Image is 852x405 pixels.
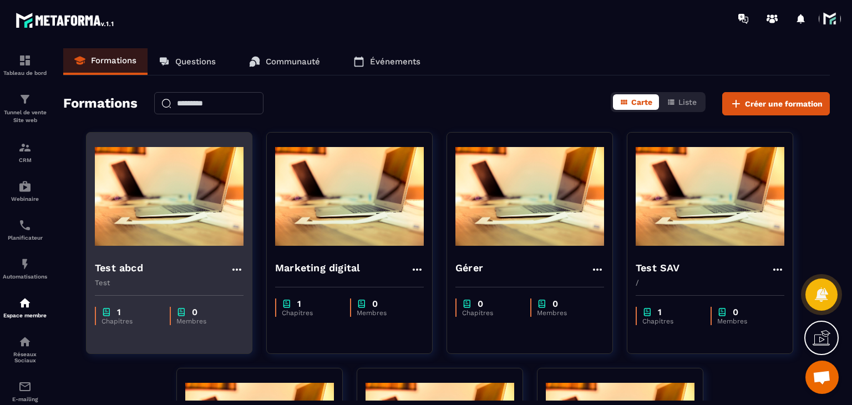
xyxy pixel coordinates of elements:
button: Créer une formation [722,92,830,115]
p: Planificateur [3,235,47,241]
p: Chapitres [642,317,699,325]
a: automationsautomationsWebinaire [3,171,47,210]
img: scheduler [18,219,32,232]
img: formation-background [455,141,604,252]
h2: Formations [63,92,138,115]
img: chapter [642,307,652,317]
img: formation [18,54,32,67]
p: 1 [297,298,301,309]
p: Membres [717,317,773,325]
img: formation [18,93,32,106]
a: Communauté [238,48,331,75]
img: chapter [176,307,186,317]
p: Réseaux Sociaux [3,351,47,363]
a: social-networksocial-networkRéseaux Sociaux [3,327,47,372]
img: logo [16,10,115,30]
p: Chapitres [102,317,159,325]
p: 0 [552,298,558,309]
span: Liste [678,98,697,107]
img: formation-background [95,141,244,252]
div: Ouvrir le chat [805,361,839,394]
img: email [18,380,32,393]
img: social-network [18,335,32,348]
a: automationsautomationsEspace membre [3,288,47,327]
a: formation-backgroundMarketing digitalchapter1Chapitreschapter0Membres [266,132,447,368]
img: formation [18,141,32,154]
a: formationformationCRM [3,133,47,171]
a: Questions [148,48,227,75]
p: Communauté [266,57,320,67]
p: Membres [357,309,413,317]
p: Tunnel de vente Site web [3,109,47,124]
img: formation-background [275,141,424,252]
p: 1 [658,307,662,317]
img: automations [18,257,32,271]
img: chapter [102,307,111,317]
p: Espace membre [3,312,47,318]
p: 0 [478,298,483,309]
p: Test [95,279,244,287]
button: Liste [660,94,703,110]
a: formation-backgroundTest abcdTestchapter1Chapitreschapter0Membres [86,132,266,368]
p: Membres [537,309,593,317]
p: 1 [117,307,121,317]
p: Chapitres [282,309,339,317]
span: Créer une formation [745,98,823,109]
a: formationformationTunnel de vente Site web [3,84,47,133]
p: Questions [175,57,216,67]
h4: Test abcd [95,260,143,276]
p: 0 [733,307,738,317]
p: E-mailing [3,396,47,402]
p: Automatisations [3,274,47,280]
a: Événements [342,48,432,75]
p: Membres [176,317,232,325]
img: chapter [462,298,472,309]
img: chapter [282,298,292,309]
img: chapter [717,307,727,317]
p: Tableau de bord [3,70,47,76]
h4: Gérer [455,260,483,276]
h4: Test SAV [636,260,680,276]
img: chapter [537,298,547,309]
p: Webinaire [3,196,47,202]
span: Carte [631,98,652,107]
p: Chapitres [462,309,519,317]
img: chapter [357,298,367,309]
p: CRM [3,157,47,163]
a: formationformationTableau de bord [3,45,47,84]
p: / [636,279,784,287]
a: schedulerschedulerPlanificateur [3,210,47,249]
p: Formations [91,55,136,65]
a: automationsautomationsAutomatisations [3,249,47,288]
h4: Marketing digital [275,260,360,276]
button: Carte [613,94,659,110]
img: automations [18,180,32,193]
a: formation-backgroundTest SAV/chapter1Chapitreschapter0Membres [627,132,807,368]
p: 0 [192,307,197,317]
img: automations [18,296,32,310]
a: Formations [63,48,148,75]
p: Événements [370,57,420,67]
a: formation-backgroundGérerchapter0Chapitreschapter0Membres [447,132,627,368]
p: 0 [372,298,378,309]
img: formation-background [636,141,784,252]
